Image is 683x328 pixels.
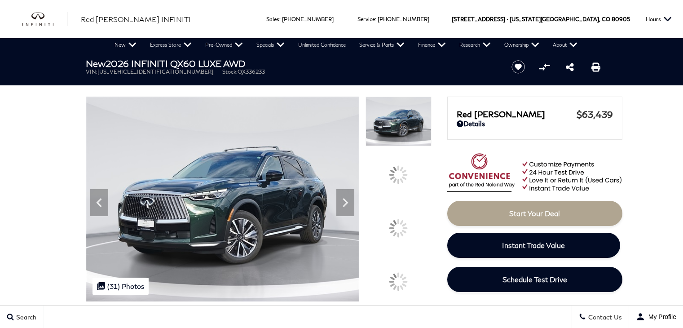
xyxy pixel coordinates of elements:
img: INFINITI [22,12,67,27]
a: infiniti [22,12,67,27]
a: Finance [411,38,453,52]
a: New [108,38,143,52]
span: Sales [266,16,279,22]
span: My Profile [645,313,676,320]
h1: 2026 INFINITI QX60 LUXE AWD [86,58,497,68]
a: Red [PERSON_NAME] $63,439 [457,109,613,120]
a: Ownership [498,38,546,52]
a: Pre-Owned [198,38,250,52]
span: $63,439 [577,109,613,120]
a: Red [PERSON_NAME] INFINITI [81,14,191,25]
span: Start Your Deal [509,209,560,217]
span: Schedule Test Drive [502,275,567,284]
span: [US_VEHICLE_IDENTIFICATION_NUMBER] [97,68,213,75]
span: Red [PERSON_NAME] INFINITI [81,15,191,23]
a: Schedule Test Drive [447,267,622,292]
a: Share this New 2026 INFINITI QX60 LUXE AWD [566,62,574,72]
span: Search [14,313,36,321]
span: Stock: [222,68,238,75]
strong: New [86,58,106,69]
a: Express Store [143,38,198,52]
div: (31) Photos [93,278,149,295]
a: Print this New 2026 INFINITI QX60 LUXE AWD [591,62,600,72]
span: QX336233 [238,68,265,75]
a: Start Your Deal [447,201,622,226]
a: About [546,38,584,52]
span: : [375,16,376,22]
span: Instant Trade Value [502,241,565,249]
button: Compare vehicle [538,60,551,74]
span: : [279,16,281,22]
a: Instant Trade Value [447,233,620,258]
a: Research [453,38,498,52]
a: [PHONE_NUMBER] [378,16,429,22]
button: user-profile-menu [629,306,683,328]
span: Contact Us [586,313,622,321]
a: Details [457,120,613,128]
button: Save vehicle [508,60,528,74]
img: New 2026 DEEP EMERALD INFINITI LUXE AWD image 1 [366,97,431,146]
span: Service [357,16,375,22]
nav: Main Navigation [108,38,584,52]
a: [PHONE_NUMBER] [282,16,334,22]
span: VIN: [86,68,97,75]
a: [STREET_ADDRESS] • [US_STATE][GEOGRAPHIC_DATA], CO 80905 [452,16,630,22]
a: Unlimited Confidence [291,38,353,52]
a: Specials [250,38,291,52]
a: Service & Parts [353,38,411,52]
img: New 2026 DEEP EMERALD INFINITI LUXE AWD image 1 [86,97,359,301]
span: Red [PERSON_NAME] [457,109,577,119]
